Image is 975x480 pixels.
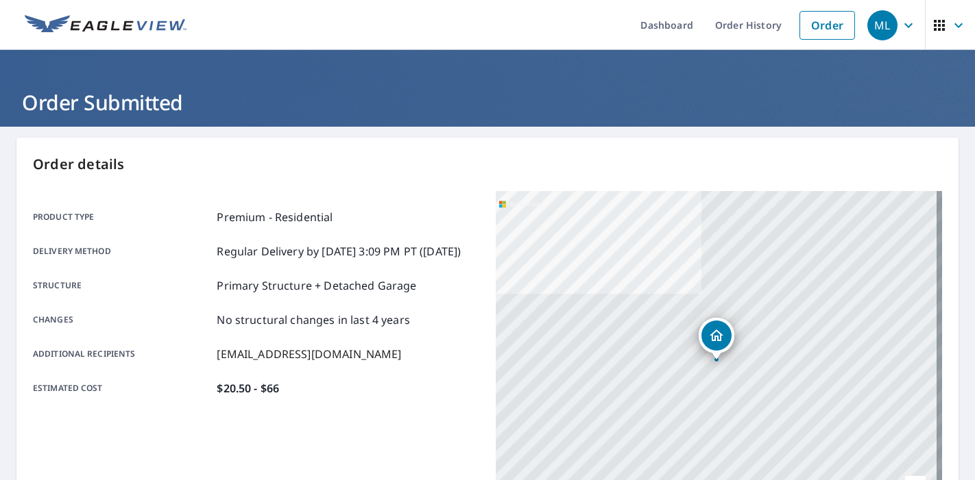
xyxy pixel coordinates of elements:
p: Order details [33,154,942,175]
div: ML [867,10,898,40]
p: Premium - Residential [217,209,333,225]
p: Structure [33,277,211,294]
p: Product type [33,209,211,225]
p: [EMAIL_ADDRESS][DOMAIN_NAME] [217,346,401,362]
p: Estimated cost [33,380,211,396]
p: Changes [33,312,211,328]
div: Dropped pin, building 1, Residential property, 2160 Carolina Ln Lexington, KY 40513 [699,318,734,360]
p: No structural changes in last 4 years [217,312,410,328]
p: Regular Delivery by [DATE] 3:09 PM PT ([DATE]) [217,243,461,260]
a: Order [799,11,855,40]
h1: Order Submitted [16,88,959,116]
p: Additional recipients [33,346,211,362]
p: $20.50 - $66 [217,380,279,396]
p: Primary Structure + Detached Garage [217,277,416,294]
p: Delivery method [33,243,211,260]
img: EV Logo [25,15,186,36]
